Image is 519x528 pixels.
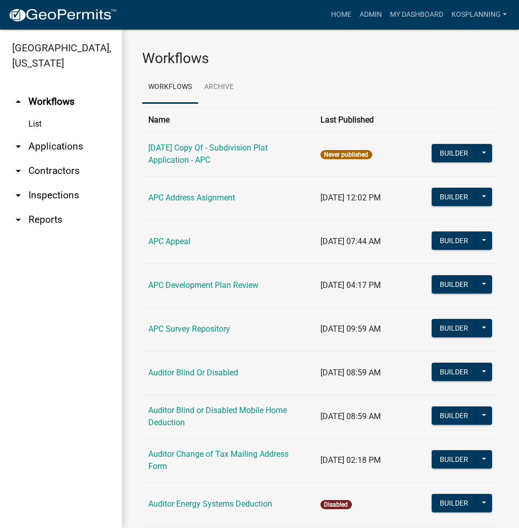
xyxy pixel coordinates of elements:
a: Admin [355,5,386,24]
button: Builder [432,319,476,337]
span: Never published [320,150,372,159]
a: Archive [198,71,240,104]
span: Disabled [320,500,351,509]
i: arrow_drop_up [12,96,24,108]
a: [DATE] Copy Of - Subdivision Plat Application - APC [148,143,268,165]
button: Builder [432,144,476,162]
h3: Workflows [142,50,499,67]
i: arrow_drop_down [12,165,24,177]
span: [DATE] 07:44 AM [320,237,381,246]
i: arrow_drop_down [12,189,24,201]
span: [DATE] 12:02 PM [320,193,381,202]
i: arrow_drop_down [12,140,24,153]
button: Builder [432,363,476,381]
a: APC Development Plan Review [148,280,258,290]
a: Auditor Blind Or Disabled [148,368,238,377]
a: My Dashboard [386,5,447,24]
span: [DATE] 04:17 PM [320,280,381,290]
span: [DATE] 09:59 AM [320,324,381,334]
a: Auditor Energy Systems Deduction [148,499,272,509]
button: Builder [432,231,476,250]
button: Builder [432,450,476,468]
a: APC Survey Repository [148,324,230,334]
span: [DATE] 02:18 PM [320,455,381,465]
a: Workflows [142,71,198,104]
button: Builder [432,188,476,206]
button: Builder [432,494,476,512]
a: Home [327,5,355,24]
span: [DATE] 08:59 AM [320,412,381,421]
i: arrow_drop_down [12,214,24,226]
th: Last Published [314,107,425,132]
a: Auditor Change of Tax Mailing Address Form [148,449,288,471]
a: kosplanning [447,5,511,24]
button: Builder [432,406,476,425]
a: Auditor Blind or Disabled Mobile Home Deduction [148,405,287,427]
span: [DATE] 08:59 AM [320,368,381,377]
a: APC Address Asignment [148,193,235,202]
th: Name [142,107,314,132]
button: Builder [432,275,476,294]
a: APC Appeal [148,237,190,246]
